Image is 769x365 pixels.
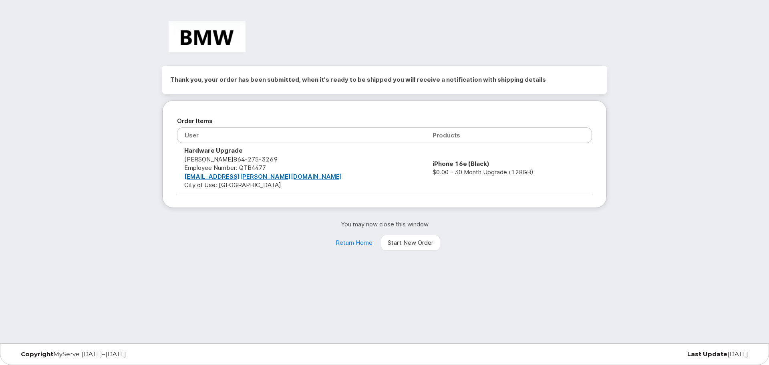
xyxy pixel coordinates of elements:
span: Employee Number: QTB4477 [184,164,266,171]
th: Products [425,127,592,143]
th: User [177,127,425,143]
span: 3269 [259,155,278,163]
span: 275 [245,155,259,163]
a: [EMAIL_ADDRESS][PERSON_NAME][DOMAIN_NAME] [184,173,342,180]
td: [PERSON_NAME] City of Use: [GEOGRAPHIC_DATA] [177,143,425,193]
strong: Copyright [21,350,53,358]
a: Start New Order [381,235,440,251]
a: Return Home [329,235,379,251]
td: $0.00 - 30 Month Upgrade (128GB) [425,143,592,193]
h2: Order Items [177,115,592,127]
p: You may now close this window [162,220,607,228]
div: MyServe [DATE]–[DATE] [15,351,261,357]
strong: Hardware Upgrade [184,147,243,154]
h2: Thank you, your order has been submitted, when it's ready to be shipped you will receive a notifi... [170,74,599,86]
strong: Last Update [687,350,727,358]
strong: iPhone 16e (Black) [433,160,489,167]
span: 864 [234,155,278,163]
div: [DATE] [508,351,754,357]
img: BMW Manufacturing Co LLC [169,21,246,52]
